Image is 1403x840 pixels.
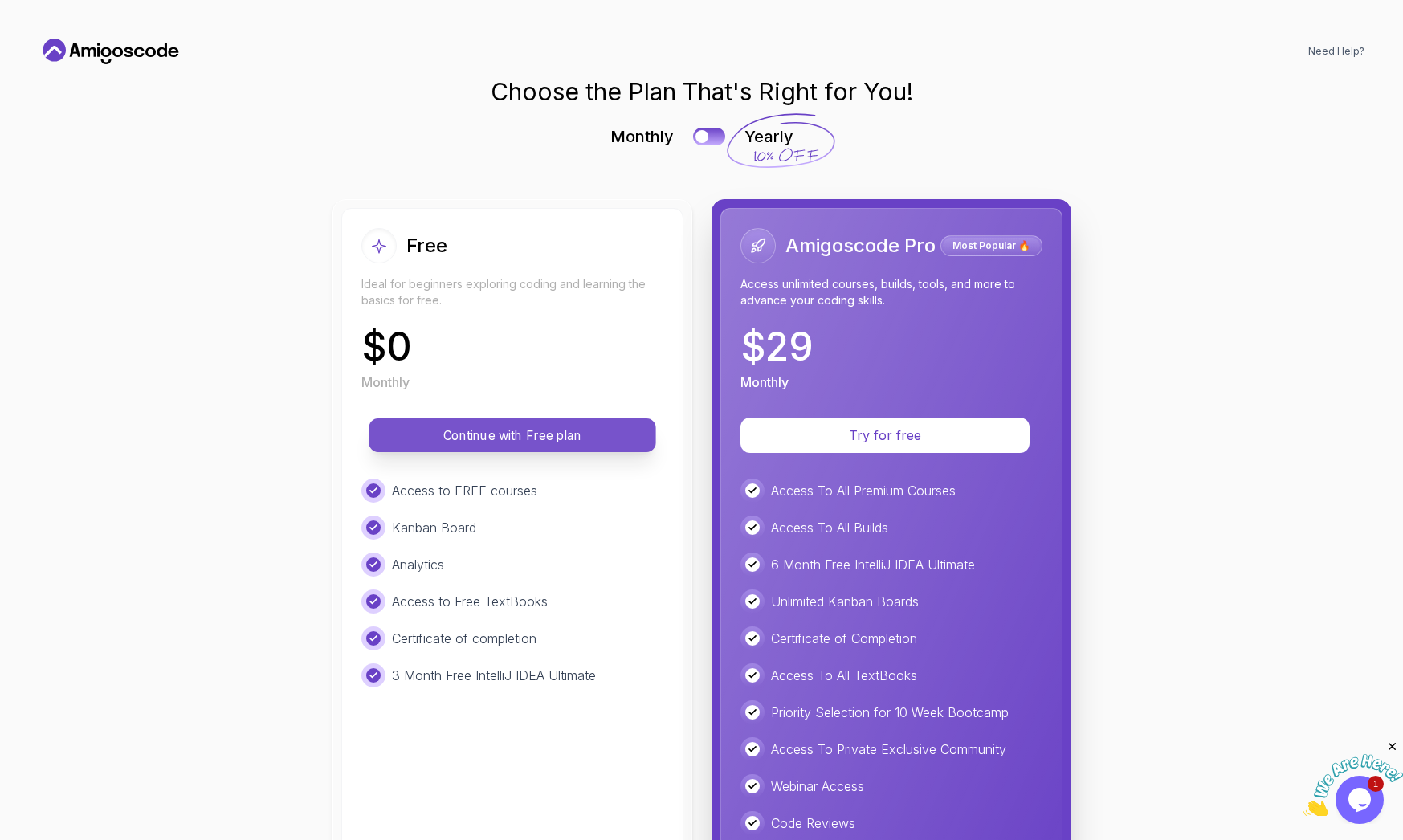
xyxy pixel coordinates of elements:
p: Try for free [760,426,1010,445]
p: Access to FREE courses [392,481,537,500]
p: Ideal for beginners exploring coding and learning the basics for free. [361,276,663,308]
button: Try for free [740,418,1030,453]
h1: Choose the Plan That's Right for You! [491,77,913,106]
button: Continue with Free plan [369,418,655,452]
p: Access to Free TextBooks [392,592,548,611]
p: 6 Month Free IntelliJ IDEA Ultimate [771,555,975,574]
a: Home link [39,39,183,64]
p: Monthly [610,125,674,148]
p: 3 Month Free IntelliJ IDEA Ultimate [392,666,596,685]
p: Analytics [392,555,444,574]
p: $ 29 [740,328,814,366]
p: Access To All Builds [771,518,888,537]
p: $ 0 [361,328,412,366]
h2: Amigoscode Pro [785,233,936,259]
p: Unlimited Kanban Boards [771,592,919,611]
p: Continue with Free plan [387,426,638,445]
p: Access unlimited courses, builds, tools, and more to advance your coding skills. [740,276,1042,308]
iframe: chat widget [1303,740,1403,816]
p: Most Popular 🔥 [943,238,1040,254]
p: Access To All TextBooks [771,666,917,685]
p: Certificate of Completion [771,629,917,648]
p: Access To Private Exclusive Community [771,740,1006,759]
p: Access To All Premium Courses [771,481,956,500]
p: Certificate of completion [392,629,536,648]
p: Webinar Access [771,777,864,796]
a: Need Help? [1308,45,1364,58]
p: Monthly [740,373,789,392]
p: Code Reviews [771,813,855,833]
p: Monthly [361,373,410,392]
p: Priority Selection for 10 Week Bootcamp [771,703,1009,722]
h2: Free [406,233,447,259]
p: Kanban Board [392,518,476,537]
